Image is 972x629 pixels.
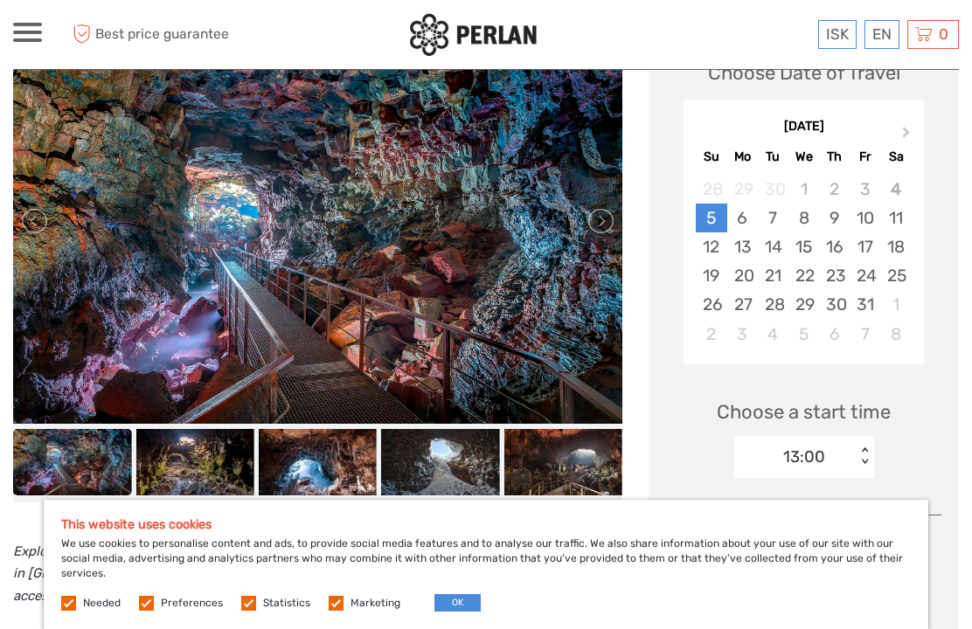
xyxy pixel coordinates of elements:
[727,175,758,204] div: Not available Monday, September 29th, 2025
[351,596,400,611] label: Marketing
[758,261,788,290] div: Choose Tuesday, October 21st, 2025
[696,320,726,349] div: Choose Sunday, November 2nd, 2025
[410,13,537,56] img: 288-6a22670a-0f57-43d8-a107-52fbc9b92f2c_logo_small.jpg
[696,232,726,261] div: Choose Sunday, October 12th, 2025
[758,232,788,261] div: Choose Tuesday, October 14th, 2025
[135,429,253,495] img: 7c9f5080d9ea4cb2b674b1f5a8666a92_slider_thumbnail.jpg
[263,596,310,611] label: Statistics
[850,145,880,169] div: Fr
[381,429,499,495] img: 59e997b92bb94fd2a493a58596261e2f_slider_thumbnail.jpeg
[758,204,788,232] div: Choose Tuesday, October 7th, 2025
[819,204,850,232] div: Choose Thursday, October 9th, 2025
[727,145,758,169] div: Mo
[850,290,880,319] div: Choose Friday, October 31st, 2025
[788,175,819,204] div: Not available Wednesday, October 1st, 2025
[850,204,880,232] div: Choose Friday, October 10th, 2025
[727,320,758,349] div: Choose Monday, November 3rd, 2025
[696,290,726,319] div: Choose Sunday, October 26th, 2025
[826,25,849,43] span: ISK
[727,204,758,232] div: Choose Monday, October 6th, 2025
[61,517,911,532] h5: This website uses cookies
[727,290,758,319] div: Choose Monday, October 27th, 2025
[727,261,758,290] div: Choose Monday, October 20th, 2025
[83,596,121,611] label: Needed
[503,429,621,495] img: 04bc02cf8edc480a932b81acc8f0efba_slider_thumbnail.jpeg
[788,261,819,290] div: Choose Wednesday, October 22nd, 2025
[13,543,620,604] i: Explore the magnificent lava tunnel Raufarhólshellir, one of the longest and best-known lava tube...
[783,446,825,468] div: 13:00
[696,175,726,204] div: Not available Sunday, September 28th, 2025
[201,27,222,48] button: Open LiveChat chat widget
[819,175,850,204] div: Not available Thursday, October 2nd, 2025
[788,320,819,349] div: Choose Wednesday, November 5th, 2025
[936,25,951,43] span: 0
[696,261,726,290] div: Choose Sunday, October 19th, 2025
[696,145,726,169] div: Su
[788,232,819,261] div: Choose Wednesday, October 15th, 2025
[717,398,891,425] span: Choose a start time
[894,122,922,150] button: Next Month
[880,261,911,290] div: Choose Saturday, October 25th, 2025
[788,290,819,319] div: Choose Wednesday, October 29th, 2025
[819,232,850,261] div: Choose Thursday, October 16th, 2025
[788,204,819,232] div: Choose Wednesday, October 8th, 2025
[434,594,481,612] button: OK
[727,232,758,261] div: Choose Monday, October 13th, 2025
[880,232,911,261] div: Choose Saturday, October 18th, 2025
[850,320,880,349] div: Choose Friday, November 7th, 2025
[758,145,788,169] div: Tu
[850,175,880,204] div: Not available Friday, October 3rd, 2025
[68,20,250,49] span: Best price guarantee
[708,59,900,86] div: Choose Date of Travel
[259,429,377,495] img: 910aa2ce597a47ffa6f4dec05d732baf_slider_thumbnail.jpeg
[880,145,911,169] div: Sa
[44,500,928,629] div: We use cookies to personalise content and ads, to provide social media features and to analyse ou...
[684,118,924,136] div: [DATE]
[13,429,131,495] img: 3a4f43def25c4cc9b291d77a3c09a20a_slider_thumbnail.jpg
[819,145,850,169] div: Th
[819,290,850,319] div: Choose Thursday, October 30th, 2025
[758,175,788,204] div: Not available Tuesday, September 30th, 2025
[880,204,911,232] div: Choose Saturday, October 11th, 2025
[758,320,788,349] div: Choose Tuesday, November 4th, 2025
[161,596,223,611] label: Preferences
[857,447,871,466] div: < >
[758,290,788,319] div: Choose Tuesday, October 28th, 2025
[819,320,850,349] div: Choose Thursday, November 6th, 2025
[880,320,911,349] div: Choose Saturday, November 8th, 2025
[13,18,622,425] img: 3a4f43def25c4cc9b291d77a3c09a20a_main_slider.jpg
[696,204,726,232] div: Choose Sunday, October 5th, 2025
[850,261,880,290] div: Choose Friday, October 24th, 2025
[24,31,198,45] p: We're away right now. Please check back later!
[880,290,911,319] div: Choose Saturday, November 1st, 2025
[689,175,918,349] div: month 2025-10
[864,20,899,49] div: EN
[880,175,911,204] div: Not available Saturday, October 4th, 2025
[850,232,880,261] div: Choose Friday, October 17th, 2025
[819,261,850,290] div: Choose Thursday, October 23rd, 2025
[788,145,819,169] div: We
